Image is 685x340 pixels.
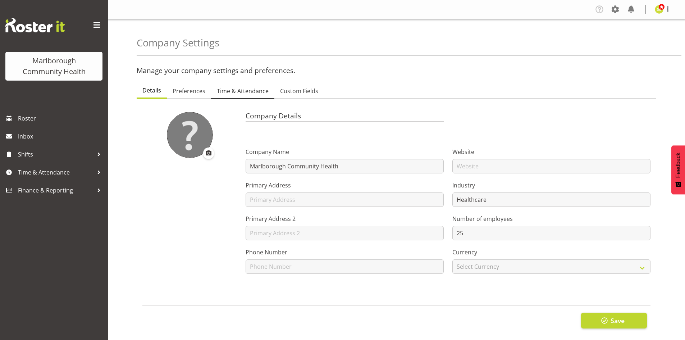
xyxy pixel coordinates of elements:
span: Time & Attendance [18,167,93,178]
span: Time & Attendance [217,87,269,95]
span: Feedback [675,153,681,178]
span: Shifts [18,149,93,160]
button: Feedback - Show survey [671,145,685,194]
div: Marlborough Community Health [13,55,95,77]
span: Custom Fields [280,87,318,95]
span: Roster [18,113,104,124]
span: Details [142,86,161,95]
h2: Company Settings [137,37,219,49]
h3: Manage your company settings and preferences. [137,67,656,74]
span: Inbox [18,131,104,142]
span: Finance & Reporting [18,185,93,196]
img: Rosterit website logo [5,18,65,32]
span: Preferences [173,87,205,95]
img: sarah-edwards11800.jpg [655,5,663,14]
